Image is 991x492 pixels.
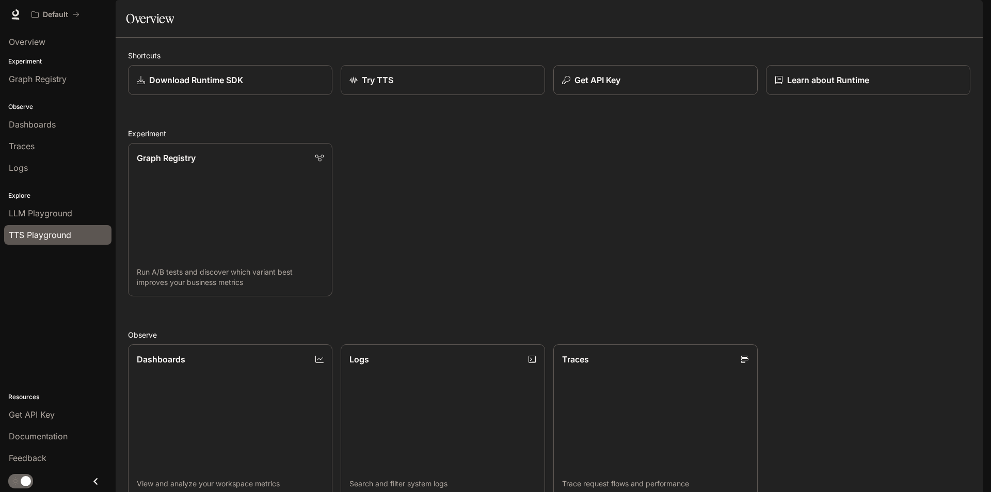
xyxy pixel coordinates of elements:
button: Get API Key [553,65,758,95]
p: Trace request flows and performance [562,479,749,489]
p: Dashboards [137,353,185,366]
p: Graph Registry [137,152,196,164]
a: Graph RegistryRun A/B tests and discover which variant best improves your business metrics [128,143,332,296]
p: Learn about Runtime [787,74,869,86]
p: Try TTS [362,74,393,86]
a: Learn about Runtime [766,65,970,95]
p: Default [43,10,68,19]
h1: Overview [126,8,174,29]
h2: Experiment [128,128,970,139]
p: Search and filter system logs [349,479,536,489]
h2: Observe [128,329,970,340]
p: Download Runtime SDK [149,74,243,86]
button: All workspaces [27,4,84,25]
p: Run A/B tests and discover which variant best improves your business metrics [137,267,324,288]
h2: Shortcuts [128,50,970,61]
p: Get API Key [574,74,620,86]
p: Traces [562,353,589,366]
p: View and analyze your workspace metrics [137,479,324,489]
p: Logs [349,353,369,366]
a: Try TTS [341,65,545,95]
a: Download Runtime SDK [128,65,332,95]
